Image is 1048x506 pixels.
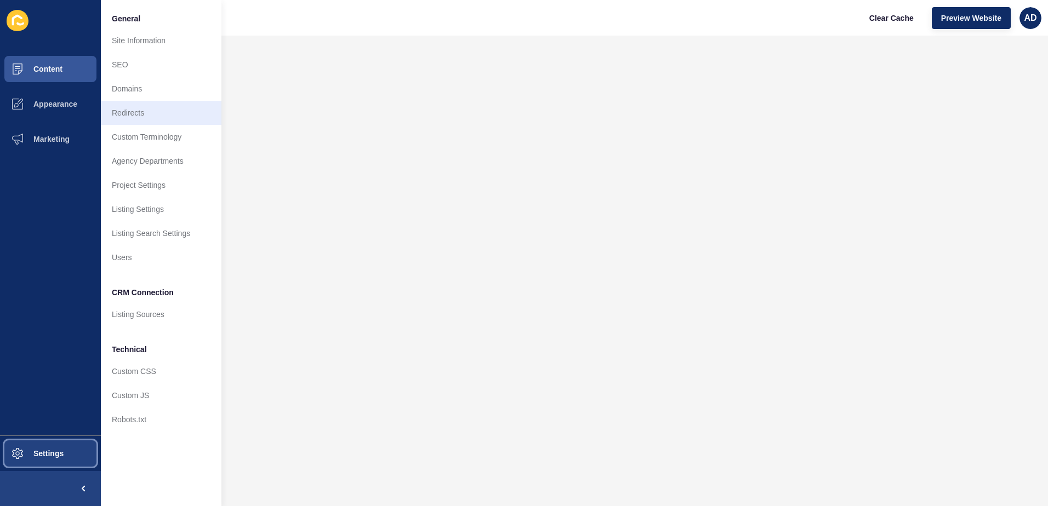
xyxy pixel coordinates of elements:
span: Clear Cache [869,13,914,24]
span: Technical [112,344,147,355]
a: Listing Settings [101,197,221,221]
a: Custom CSS [101,359,221,383]
span: AD [1024,13,1036,24]
a: Project Settings [101,173,221,197]
span: Preview Website [941,13,1001,24]
a: Listing Search Settings [101,221,221,245]
a: Users [101,245,221,269]
a: Custom Terminology [101,125,221,149]
a: SEO [101,53,221,77]
a: Listing Sources [101,302,221,326]
a: Robots.txt [101,407,221,432]
a: Custom JS [101,383,221,407]
button: Preview Website [932,7,1011,29]
span: CRM Connection [112,287,174,298]
a: Site Information [101,28,221,53]
span: General [112,13,140,24]
button: Clear Cache [860,7,923,29]
a: Domains [101,77,221,101]
a: Agency Departments [101,149,221,173]
a: Redirects [101,101,221,125]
